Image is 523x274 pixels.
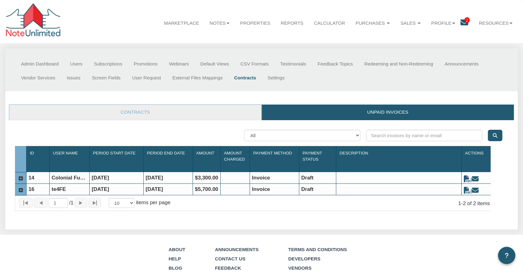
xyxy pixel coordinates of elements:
[91,148,144,164] div: Period Start Date Sort None
[144,184,193,195] div: [DATE]
[15,57,65,71] a: Admin Dashboard
[194,148,221,164] div: Sort None
[50,184,89,195] div: te4FE
[15,71,61,85] a: Vendor Services
[169,247,185,252] a: About
[251,148,299,164] div: Sort None
[222,148,250,170] div: Amount Charged Sort None
[34,198,47,208] button: Page back
[51,148,90,158] div: Sort None
[472,175,479,183] a: Send Email
[28,148,50,158] div: Id Sort None
[338,148,462,158] div: Description Sort None
[194,57,235,71] a: Default Views
[169,265,182,271] a: Blog
[301,148,336,164] div: Sort None
[27,172,49,183] div: 14
[301,148,336,164] div: Payment Status Sort None
[204,15,235,32] a: Notes
[193,184,220,195] div: $5,700.00
[426,15,460,32] a: Profile
[262,105,514,120] a: Unpaid invoices
[19,198,32,208] button: Page to first
[235,57,275,71] a: CSV Formats
[460,15,474,32] a: 2
[338,148,462,158] div: Sort None
[395,15,426,32] a: Sales
[288,265,312,271] a: Vendors
[163,57,195,71] a: Webinars
[88,198,101,208] button: Page to last
[61,71,86,85] a: Issues
[251,148,299,164] div: Payment Method Sort None
[464,17,470,23] span: 2
[253,151,292,155] span: Payment Method
[90,172,143,183] div: [DATE]
[194,148,221,164] div: Amount Sort None
[196,151,215,155] span: Amount
[147,151,185,155] span: Period End Date
[250,172,299,183] div: Invoice
[439,57,484,71] a: Announcements
[235,15,276,32] a: Properties
[53,151,78,155] span: User Name
[145,148,193,164] div: Sort None
[64,57,88,71] a: Users
[27,184,49,195] div: 16
[215,247,259,252] a: Announcements
[93,151,136,155] span: Period Start Date
[350,15,395,32] a: Purchases
[250,184,299,195] div: Invoice
[471,188,479,194] span: |
[464,187,471,194] a: Show
[474,15,518,32] a: Resources
[28,148,50,158] div: Sort None
[169,256,181,261] a: Help
[222,148,250,170] div: Sort None
[366,130,482,141] input: Search invoices by name or email
[309,15,350,32] a: Calculator
[471,177,479,183] span: |
[215,256,245,261] a: Contact Us
[51,148,90,158] div: User Name Sort None
[288,256,320,261] a: Developers
[340,151,368,155] span: Description
[136,200,170,205] span: items per page
[9,105,261,120] a: Contracts
[69,200,71,206] abbr: of
[228,71,262,85] a: Contracts
[464,175,471,183] a: Show
[167,71,228,85] a: External Files Mappings
[69,199,73,207] span: 1
[303,151,322,162] span: Payment Status
[224,151,245,162] span: Amount Charged
[90,184,143,195] div: [DATE]
[288,247,347,252] a: Terms and Conditions
[461,200,463,206] abbr: through
[88,57,128,71] a: Subscriptions
[458,200,490,206] span: 1 2 of 2 items
[262,71,290,85] a: Settings
[49,198,68,208] input: Selected page
[50,172,89,183] div: Colonial Funding Group
[215,265,241,271] a: Feedback
[144,172,193,183] div: [DATE]
[128,57,163,71] a: Promotions
[30,151,34,155] span: Id
[359,57,439,71] a: Redeeming and Non-Redeeming
[463,148,494,158] div: Actions Sort None
[126,71,167,85] a: User Request
[276,15,308,32] a: Reports
[299,184,336,195] div: Draft
[159,15,204,32] a: Marketplace
[299,172,336,183] div: Draft
[145,148,193,164] div: Period End Date Sort None
[312,57,359,71] a: Feedback Topics
[463,148,494,158] div: Sort None
[472,187,479,194] a: Send Email
[86,71,127,85] a: Screen Fields
[193,172,220,183] div: $3,300.00
[91,148,144,164] div: Sort None
[75,198,87,208] button: Page forward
